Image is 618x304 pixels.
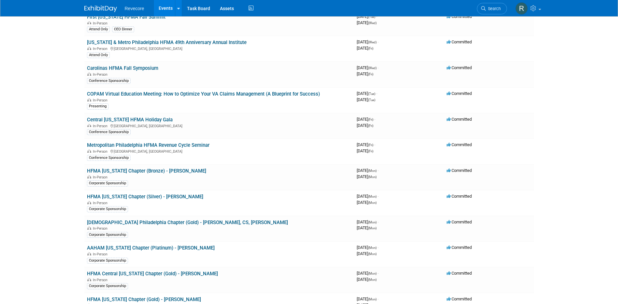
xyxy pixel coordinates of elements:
[447,91,472,96] span: Committed
[357,174,377,179] span: [DATE]
[368,92,375,96] span: (Tue)
[368,226,377,230] span: (Mon)
[447,117,472,122] span: Committed
[125,6,144,11] span: Revecore
[87,149,91,153] img: In-Person Event
[87,103,108,109] div: Presenting
[357,245,379,250] span: [DATE]
[368,278,377,281] span: (Mon)
[368,201,377,205] span: (Mon)
[87,21,91,24] img: In-Person Event
[447,65,472,70] span: Committed
[378,220,379,224] span: -
[357,117,375,122] span: [DATE]
[357,123,373,128] span: [DATE]
[87,258,128,264] div: Corporate Sponsorship
[378,65,379,70] span: -
[87,278,91,281] img: In-Person Event
[87,245,215,251] a: AAHAM [US_STATE] Chapter (Platinum) - [PERSON_NAME]
[447,194,472,199] span: Committed
[87,123,352,128] div: [GEOGRAPHIC_DATA], [GEOGRAPHIC_DATA]
[357,20,377,25] span: [DATE]
[368,272,377,275] span: (Mon)
[87,175,91,178] img: In-Person Event
[378,271,379,276] span: -
[87,194,203,200] a: HFMA [US_STATE] Chapter (Silver) - [PERSON_NAME]
[447,14,472,19] span: Committed
[87,232,128,238] div: Corporate Sponsorship
[357,91,377,96] span: [DATE]
[357,148,373,153] span: [DATE]
[87,52,110,58] div: Attend Only
[374,117,375,122] span: -
[368,124,373,128] span: (Fri)
[378,39,379,44] span: -
[93,149,109,154] span: In-Person
[357,277,377,282] span: [DATE]
[357,142,375,147] span: [DATE]
[368,169,377,173] span: (Mon)
[368,143,373,147] span: (Fri)
[368,175,377,179] span: (Mon)
[368,66,377,70] span: (Wed)
[378,168,379,173] span: -
[357,168,379,173] span: [DATE]
[93,98,109,102] span: In-Person
[447,296,472,301] span: Committed
[368,246,377,250] span: (Mon)
[93,278,109,282] span: In-Person
[368,297,377,301] span: (Mon)
[93,72,109,77] span: In-Person
[357,97,375,102] span: [DATE]
[87,271,218,277] a: HFMA Central [US_STATE] Chapter (Gold) - [PERSON_NAME]
[357,46,373,51] span: [DATE]
[368,149,373,153] span: (Fri)
[368,15,375,19] span: (Tue)
[87,47,91,50] img: In-Person Event
[378,245,379,250] span: -
[368,220,377,224] span: (Mon)
[93,252,109,256] span: In-Person
[447,142,472,147] span: Committed
[368,21,377,25] span: (Wed)
[87,220,288,225] a: [DEMOGRAPHIC_DATA] Philadelphia Chapter (Gold) - [PERSON_NAME], CS, [PERSON_NAME]
[93,175,109,179] span: In-Person
[357,220,379,224] span: [DATE]
[376,91,377,96] span: -
[374,142,375,147] span: -
[447,220,472,224] span: Committed
[112,26,134,32] div: CEO Dinner
[87,226,91,230] img: In-Person Event
[87,78,131,84] div: Conference Sponsorship
[447,271,472,276] span: Committed
[87,98,91,101] img: In-Person Event
[447,39,472,44] span: Committed
[87,168,206,174] a: HFMA [US_STATE] Chapter (Bronze) - [PERSON_NAME]
[87,180,128,186] div: Corporate Sponsorship
[87,14,165,20] a: First [US_STATE] HFMA Fall Summit
[515,2,528,15] img: Rachael Sires
[357,65,379,70] span: [DATE]
[87,26,110,32] div: Attend Only
[84,6,117,12] img: ExhibitDay
[368,195,377,198] span: (Mon)
[87,201,91,204] img: In-Person Event
[93,21,109,25] span: In-Person
[368,40,377,44] span: (Wed)
[368,118,373,121] span: (Fri)
[87,129,131,135] div: Conference Sponsorship
[87,283,128,289] div: Corporate Sponsorship
[357,271,379,276] span: [DATE]
[368,252,377,256] span: (Mon)
[447,245,472,250] span: Committed
[357,71,373,76] span: [DATE]
[87,142,209,148] a: Metropolitan Philadelphia HFMA Revenue Cycle Seminar
[447,168,472,173] span: Committed
[93,124,109,128] span: In-Person
[87,155,131,161] div: Conference Sponsorship
[357,200,377,205] span: [DATE]
[357,251,377,256] span: [DATE]
[87,46,352,51] div: [GEOGRAPHIC_DATA], [GEOGRAPHIC_DATA]
[87,296,201,302] a: HFMA [US_STATE] Chapter (Gold) - [PERSON_NAME]
[87,39,247,45] a: [US_STATE] & Metro Philadelphia HFMA 49th Anniversary Annual Institute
